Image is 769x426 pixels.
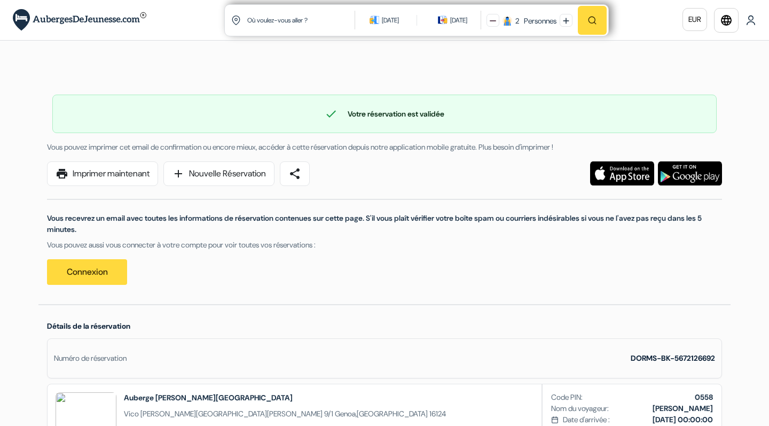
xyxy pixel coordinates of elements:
img: minus [490,18,496,24]
a: Connexion [47,259,127,285]
a: printImprimer maintenant [47,161,158,186]
a: EUR [682,8,707,31]
img: Téléchargez l'application gratuite [658,161,722,185]
b: [PERSON_NAME] [653,404,713,413]
img: calendarIcon icon [438,15,448,25]
input: Ville, université ou logement [246,7,357,33]
span: share [288,167,301,180]
span: check [325,107,338,120]
span: print [56,167,68,180]
h2: Auberge [PERSON_NAME][GEOGRAPHIC_DATA] [124,392,446,403]
span: add [172,167,185,180]
div: [DATE] [382,15,399,26]
img: AubergesDeJeunesse.com [13,9,146,31]
p: Vous recevrez un email avec toutes les informations de réservation contenues sur cette page. S'il... [47,213,722,235]
a: share [280,161,310,186]
img: calendarIcon icon [370,15,379,25]
span: Genoa [335,409,356,419]
span: Nom du voyageur: [551,403,609,414]
strong: DORMS-BK-5672126692 [631,353,715,363]
span: Détails de la réservation [47,321,130,331]
a: language [714,8,739,33]
img: Téléchargez l'application gratuite [590,161,654,185]
span: [GEOGRAPHIC_DATA] [357,409,428,419]
div: [DATE] [450,15,467,26]
span: Vico [PERSON_NAME][GEOGRAPHIC_DATA][PERSON_NAME] 9/1 [124,409,333,419]
i: language [720,14,733,27]
span: 16124 [429,409,446,419]
img: guest icon [503,16,512,26]
a: addNouvelle Réservation [163,161,274,186]
div: Numéro de réservation [54,353,127,364]
span: Code PIN: [551,392,583,403]
div: Votre réservation est validée [53,107,716,120]
img: plus [563,18,569,24]
b: [DATE] 00:00:00 [653,415,713,424]
div: 2 [515,16,519,27]
span: Vous pouvez imprimer cet email de confirmation ou encore mieux, accéder à cette réservation depui... [47,142,553,152]
p: Vous pouvez aussi vous connecter à votre compte pour voir toutes vos réservations : [47,239,722,251]
img: User Icon [746,15,756,26]
div: Personnes [521,16,556,27]
img: location icon [231,16,241,25]
span: , [124,408,446,420]
b: 0558 [695,392,713,402]
span: Date d'arrivée : [563,414,610,425]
